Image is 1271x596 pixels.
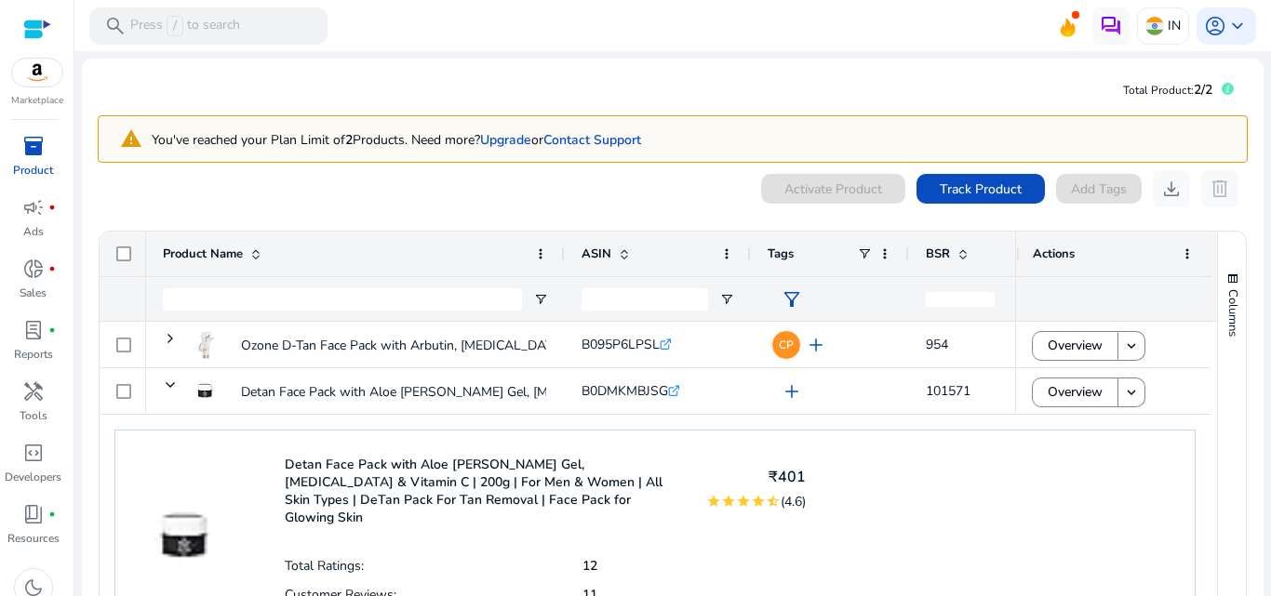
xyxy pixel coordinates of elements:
span: download [1160,178,1183,200]
p: You've reached your Plan Limit of Products. Need more? [152,130,641,150]
span: B095P6LPSL [582,336,660,353]
input: Product Name Filter Input [163,288,522,311]
p: Reports [14,346,53,363]
p: Ozone D-Tan Face Pack with Arbutin, [MEDICAL_DATA] & [PERSON_NAME] Butter... [241,326,733,364]
button: Open Filter Menu [533,292,548,307]
span: 2/2 [1194,81,1212,99]
h4: ₹401 [706,469,806,486]
p: Product [13,162,53,179]
span: keyboard_arrow_down [1226,15,1249,37]
a: Contact Support [543,131,641,149]
span: Columns [1224,289,1241,337]
mat-icon: star [736,494,751,509]
span: fiber_manual_record [48,204,56,211]
span: Actions [1033,245,1075,262]
button: Overview [1032,331,1118,361]
p: Total Ratings: [285,557,364,575]
span: lab_profile [22,319,45,341]
p: Sales [20,285,47,301]
p: Marketplace [11,94,63,108]
img: 210IFxTpJaL._SS40_.jpg [189,328,222,362]
span: add [781,380,803,403]
p: Press to search [130,16,240,36]
span: inventory_2 [22,135,45,157]
span: BSR [926,245,950,262]
span: search [104,15,127,37]
mat-icon: keyboard_arrow_down [1123,384,1140,401]
span: fiber_manual_record [48,326,56,334]
span: 954 [926,336,948,353]
span: 101571 [926,382,970,400]
img: 31C72RAf7ZL._SS40_.jpg [189,375,222,408]
img: in.svg [1145,17,1164,35]
mat-icon: star_half [766,494,781,509]
mat-icon: star [706,494,721,509]
mat-icon: keyboard_arrow_down [1123,338,1140,354]
img: 31C72RAf7ZL._SS40_.jpg [134,449,238,590]
p: Tools [20,407,47,424]
span: book_4 [22,503,45,525]
span: donut_small [22,258,45,280]
button: Open Filter Menu [719,292,734,307]
span: fiber_manual_record [48,265,56,272]
span: code_blocks [22,442,45,464]
mat-icon: star [721,494,736,509]
input: ASIN Filter Input [582,288,708,311]
span: account_circle [1204,15,1226,37]
span: / [167,16,183,36]
span: B0DMKMBJSG [582,382,668,400]
p: Detan Face Pack with Aloe [PERSON_NAME] Gel, [MEDICAL_DATA] & Vitamin C |... [241,373,727,411]
p: Detan Face Pack with Aloe [PERSON_NAME] Gel, [MEDICAL_DATA] & Vitamin C | 200g | For Men & Women ... [285,456,683,526]
span: CP [779,339,794,351]
span: filter_alt [781,288,803,311]
img: amazon.svg [12,59,62,86]
button: Overview [1032,377,1118,407]
span: Product Name [163,245,243,262]
span: Total Product: [1123,83,1194,98]
p: Developers [5,469,61,485]
p: 12 [582,557,597,575]
span: Track Product [940,179,1022,199]
p: IN [1168,9,1181,42]
span: campaign [22,196,45,219]
span: Overview [1048,373,1103,411]
a: Upgrade [480,131,531,149]
span: (4.6) [781,493,806,510]
p: Ads [23,223,44,240]
span: fiber_manual_record [48,510,56,518]
mat-icon: warning [106,124,152,155]
span: Overview [1048,326,1103,364]
span: Tags [768,245,794,262]
span: handyman [22,380,45,403]
p: Resources [7,530,60,547]
span: or [480,131,543,149]
mat-icon: star [751,494,766,509]
button: Track Product [916,174,1045,204]
span: ASIN [582,245,611,262]
button: download [1153,170,1190,207]
span: add [805,334,827,356]
b: 2 [345,131,353,149]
